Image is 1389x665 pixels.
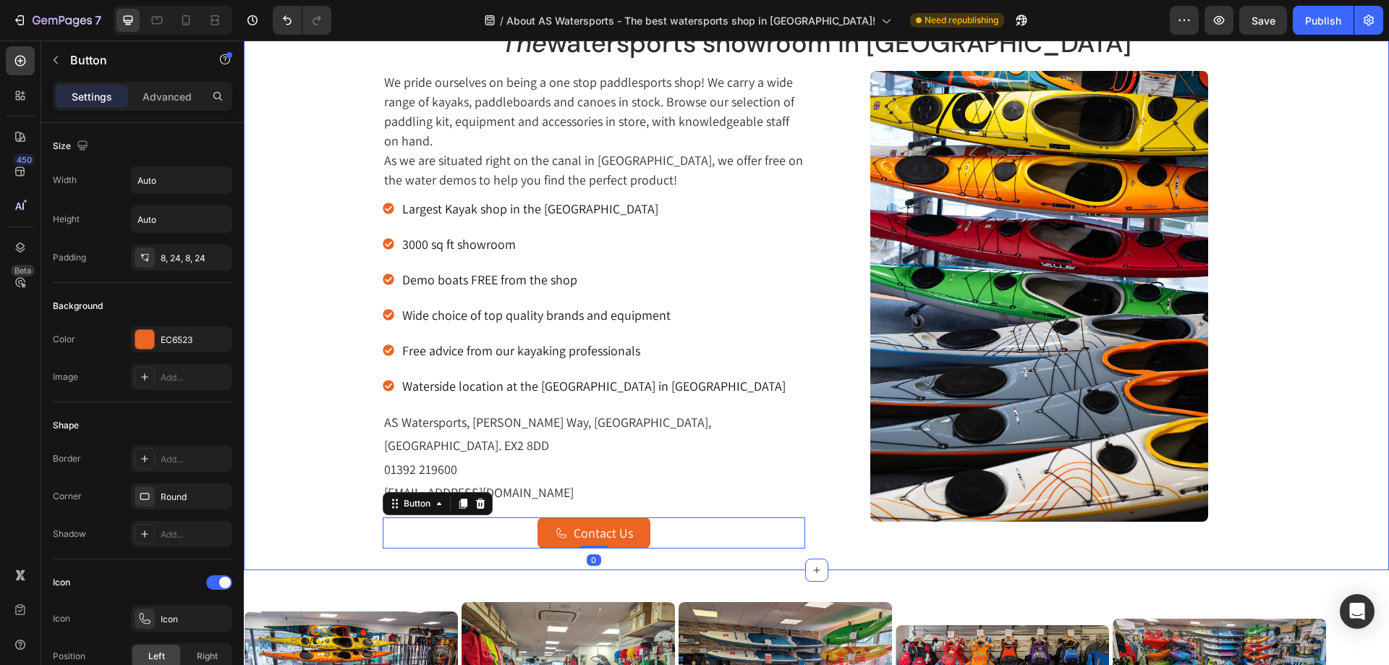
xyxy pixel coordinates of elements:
[1252,14,1275,27] span: Save
[161,252,229,265] div: 8, 24, 8, 24
[53,452,81,465] div: Border
[72,89,112,104] p: Settings
[140,418,560,441] p: 01392 219600
[132,167,231,193] input: Auto
[53,650,85,663] div: Position
[143,89,192,104] p: Advanced
[53,213,80,226] div: Height
[132,206,231,232] input: Auto
[70,51,193,69] p: Button
[140,370,560,418] p: AS Watersports, [PERSON_NAME] Way, [GEOGRAPHIC_DATA], [GEOGRAPHIC_DATA]. EX2 8DD
[6,6,108,35] button: 7
[343,514,357,525] div: 0
[53,251,86,264] div: Padding
[53,419,79,432] div: Shape
[148,650,165,663] span: Left
[140,441,560,464] p: [EMAIL_ADDRESS][DOMAIN_NAME]
[500,13,504,28] span: /
[197,650,218,663] span: Right
[273,6,331,35] div: Undo/Redo
[1340,594,1375,629] div: Open Intercom Messenger
[244,41,1389,665] iframe: Design area
[1305,13,1341,28] div: Publish
[158,336,542,355] p: Waterside location at the [GEOGRAPHIC_DATA] in [GEOGRAPHIC_DATA]
[14,154,35,166] div: 450
[158,300,542,320] p: Free advice from our kayaking professionals
[925,14,998,27] span: Need republishing
[139,369,561,466] div: Rich Text Editor. Editing area: main
[161,613,229,626] div: Icon
[95,12,101,29] p: 7
[53,576,70,589] div: Icon
[140,32,560,149] p: We pride ourselves on being a one stop paddlesports shop! We carry a wide range of kayaks, paddle...
[53,300,103,313] div: Background
[53,174,77,187] div: Width
[294,477,407,508] a: Contact Us
[161,528,229,541] div: Add...
[1239,6,1287,35] button: Save
[626,30,964,481] img: Sea kayaks on display in-store
[161,491,229,504] div: Round
[161,334,229,347] div: EC6523
[53,333,75,346] div: Color
[158,158,542,178] p: Largest Kayak shop in the [GEOGRAPHIC_DATA]
[157,457,190,470] div: Button
[161,371,229,384] div: Add...
[11,265,35,276] div: Beta
[158,229,542,249] p: Demo boats FREE from the shop
[53,490,82,503] div: Corner
[53,528,86,541] div: Shadow
[158,194,542,213] p: 3000 sq ft showroom
[158,265,542,284] p: Wide choice of top quality brands and equipment
[506,13,875,28] span: About AS Watersports - The best watersports shop in [GEOGRAPHIC_DATA]!
[1293,6,1354,35] button: Publish
[53,370,78,384] div: Image
[53,137,91,156] div: Size
[330,483,389,502] p: Contact Us
[161,453,229,466] div: Add...
[53,612,70,625] div: Icon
